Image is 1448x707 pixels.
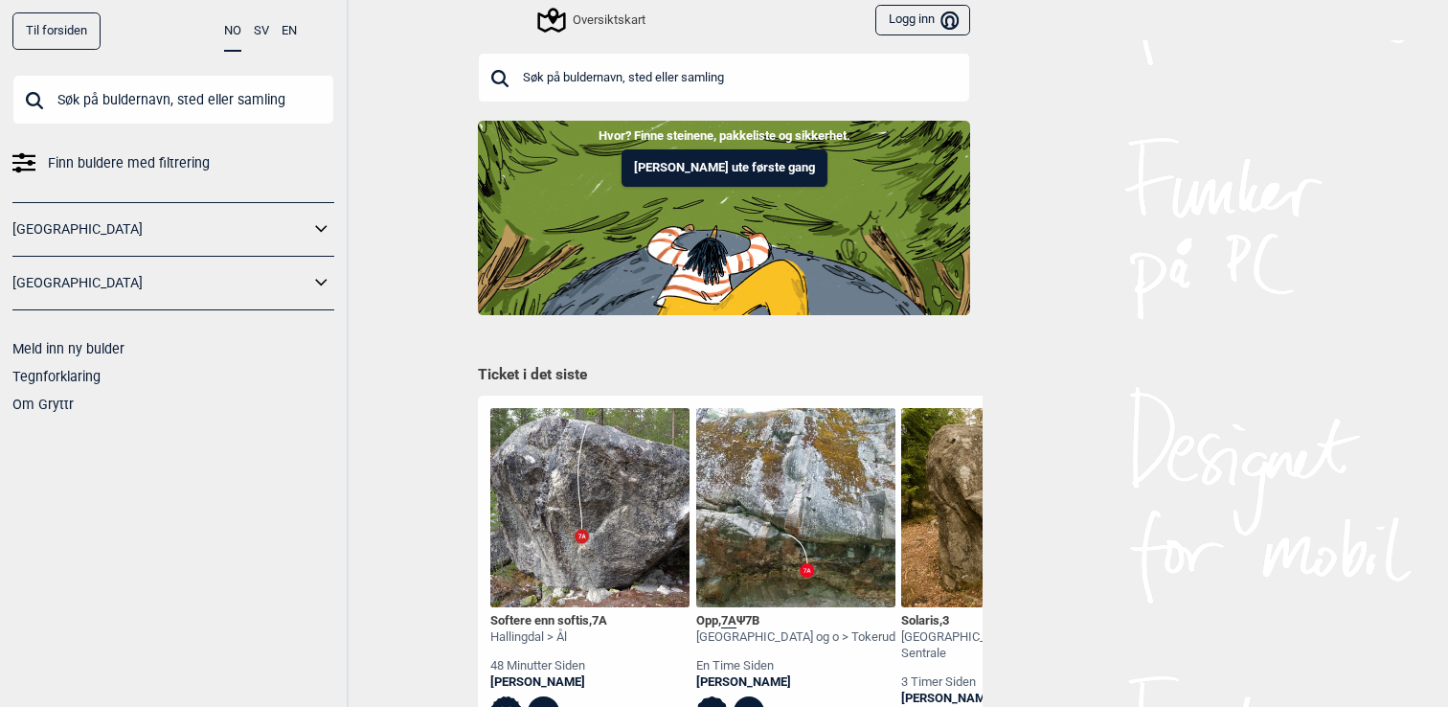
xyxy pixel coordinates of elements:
span: 7A [721,613,736,628]
a: Om Gryttr [12,397,74,412]
a: [PERSON_NAME] [696,674,895,691]
div: 3 timer siden [901,674,1100,691]
input: Søk på buldernavn, sted eller samling [478,53,970,103]
button: [PERSON_NAME] ute første gang [622,149,827,187]
span: 7A [592,613,607,627]
span: Finn buldere med filtrering [48,149,210,177]
div: Softere enn softis , [490,613,607,629]
button: NO [224,12,241,52]
span: 7B [745,613,759,627]
button: SV [254,12,269,50]
a: Meld inn ny bulder [12,341,124,356]
div: [GEOGRAPHIC_DATA] og o > Tokerud [696,629,895,646]
input: Søk på buldernavn, sted eller samling [12,75,334,125]
a: [GEOGRAPHIC_DATA] [12,216,309,243]
div: Opp , Ψ [696,613,895,629]
img: Opp_190314 [696,408,895,607]
h1: Ticket i det siste [478,365,970,386]
a: Til forsiden [12,12,101,50]
img: Indoor to outdoor [478,121,970,314]
img: Solaris 201214 [901,408,1100,607]
div: Oversiktskart [540,9,645,32]
div: en time siden [696,658,895,674]
div: [GEOGRAPHIC_DATA] og o > Sentrale [901,629,1100,662]
button: EN [282,12,297,50]
a: [GEOGRAPHIC_DATA] [12,269,309,297]
a: Tegnforklaring [12,369,101,384]
img: Softere enn softis 211124 [490,408,690,607]
button: Logg inn [875,5,970,36]
div: Hallingdal > Ål [490,629,607,646]
p: Hvor? Finne steinene, pakkeliste og sikkerhet. [14,126,1434,146]
span: 3 [942,613,949,627]
a: [PERSON_NAME] [490,674,607,691]
div: Solaris , [901,613,1100,629]
a: [PERSON_NAME] [901,691,1100,707]
div: 48 minutter siden [490,658,607,674]
a: Finn buldere med filtrering [12,149,334,177]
